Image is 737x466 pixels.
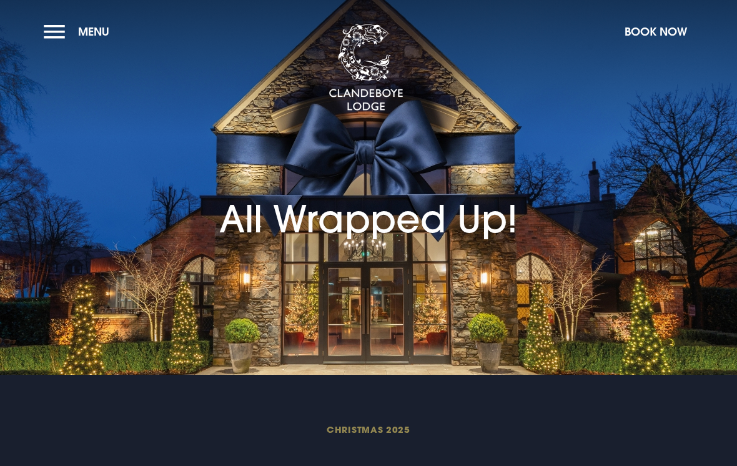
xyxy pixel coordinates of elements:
span: Menu [78,24,109,39]
button: Book Now [618,18,693,45]
button: Menu [44,18,116,45]
img: Clandeboye Lodge [329,24,403,112]
span: Christmas 2025 [75,424,661,435]
h1: All Wrapped Up! [219,140,518,241]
